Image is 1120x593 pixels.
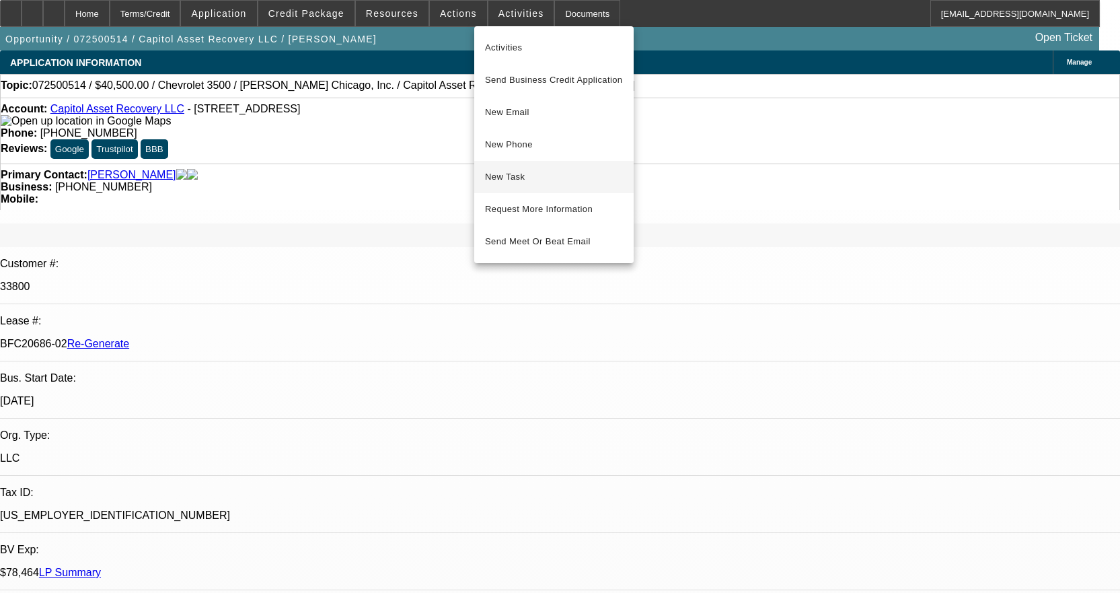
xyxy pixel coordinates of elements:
[485,169,623,185] span: New Task
[485,137,623,153] span: New Phone
[485,72,623,88] span: Send Business Credit Application
[485,104,623,120] span: New Email
[485,40,623,56] span: Activities
[485,234,623,250] span: Send Meet Or Beat Email
[485,201,623,217] span: Request More Information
